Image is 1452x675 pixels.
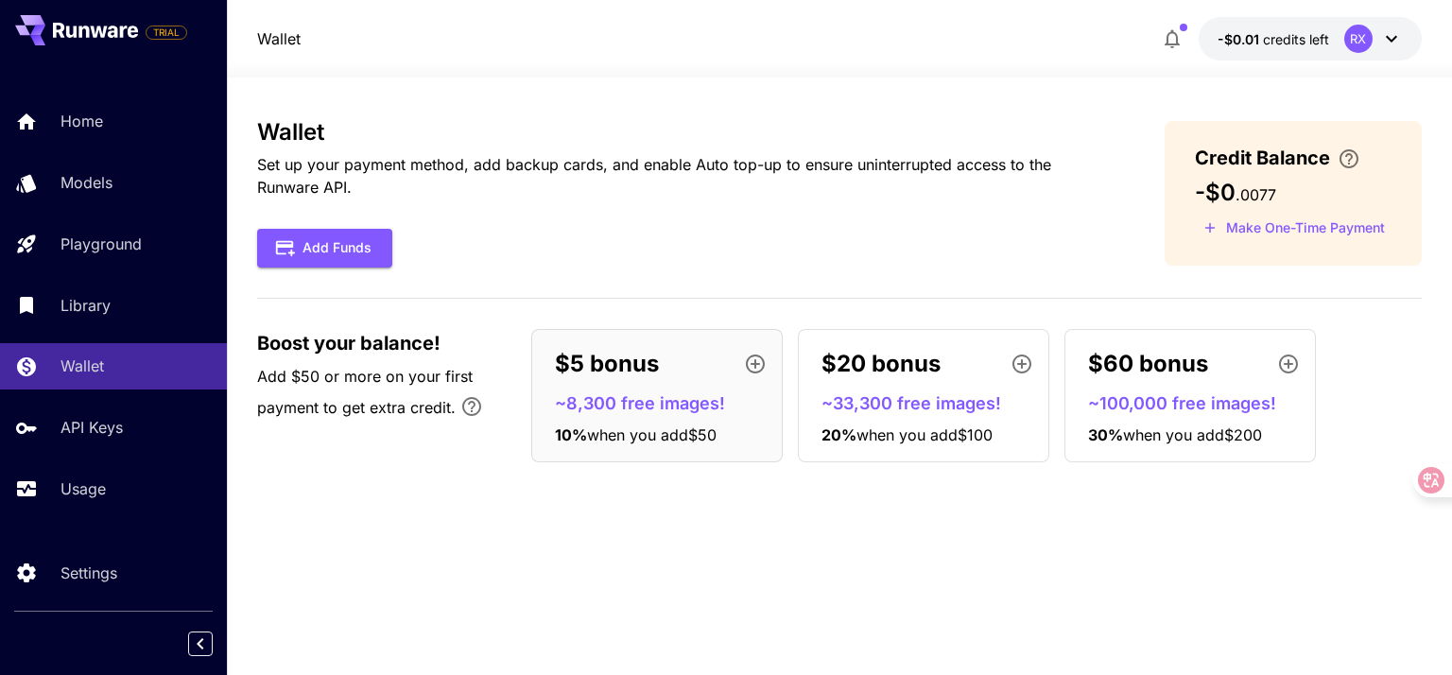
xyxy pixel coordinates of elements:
[1088,390,1307,416] p: ~100,000 free images!
[821,425,856,444] span: 20 %
[555,390,774,416] p: ~8,300 free images!
[188,632,213,656] button: Collapse sidebar
[257,367,473,417] span: Add $50 or more on your first payment to get extra credit.
[60,294,111,317] p: Library
[555,425,587,444] span: 10 %
[60,110,103,132] p: Home
[257,229,392,268] button: Add Funds
[821,347,941,381] p: $20 bonus
[1199,17,1422,61] button: -$0.0077RX
[60,562,117,584] p: Settings
[453,388,491,425] button: Bonus applies only to your first payment, up to 30% on the first $1,000.
[60,171,112,194] p: Models
[257,27,301,50] a: Wallet
[147,26,186,40] span: TRIAL
[1195,179,1236,206] span: -$0
[1218,29,1329,49] div: -$0.0077
[60,477,106,500] p: Usage
[1330,147,1368,170] button: Enter your card details and choose an Auto top-up amount to avoid service interruptions. We'll au...
[257,27,301,50] nav: breadcrumb
[257,329,441,357] span: Boost your balance!
[1195,214,1393,243] button: Make a one-time, non-recurring payment
[60,355,104,377] p: Wallet
[856,425,993,444] span: when you add $100
[1236,185,1276,204] span: . 0077
[1088,347,1208,381] p: $60 bonus
[555,347,659,381] p: $5 bonus
[1263,31,1329,47] span: credits left
[257,153,1103,199] p: Set up your payment method, add backup cards, and enable Auto top-up to ensure uninterrupted acce...
[60,233,142,255] p: Playground
[1088,425,1123,444] span: 30 %
[146,21,187,43] span: Add your payment card to enable full platform functionality.
[1344,25,1373,53] div: RX
[821,390,1041,416] p: ~33,300 free images!
[60,416,123,439] p: API Keys
[1218,31,1263,47] span: -$0.01
[587,425,717,444] span: when you add $50
[1195,144,1330,172] span: Credit Balance
[1123,425,1262,444] span: when you add $200
[202,627,227,661] div: Collapse sidebar
[257,119,1103,146] h3: Wallet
